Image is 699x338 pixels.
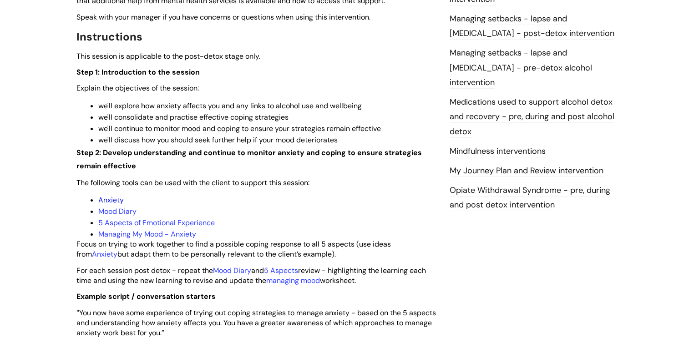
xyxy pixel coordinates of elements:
[98,135,338,145] span: we'll discuss how you should seek further help if your mood deteriorates
[450,13,614,40] a: Managing setbacks - lapse and [MEDICAL_DATA] - post-detox intervention
[92,249,117,259] a: Anxiety
[76,292,216,301] strong: Example script / conversation starters
[76,148,422,171] span: Step 2: Develop understanding and continue to monitor anxiety and coping to ensure strategies rem...
[98,207,137,216] a: Mood Diary
[76,308,436,338] span: “You now have some experience of trying out coping strategies to manage anxiety - based on the 5 ...
[76,12,370,22] span: Speak with your manager if you have concerns or questions when using this intervention.
[450,96,614,138] a: Medications used to support alcohol detox and recovery - pre, during and post alcohol detox
[450,185,610,211] a: Opiate Withdrawal Syndrome - pre, during and post detox intervention
[98,195,124,205] a: Anxiety
[76,51,260,61] span: This session is applicable to the post-detox stage only.
[98,101,362,111] span: we'll explore how anxiety affects you and any links to alcohol use and wellbeing
[98,112,289,122] span: we'll consolidate and practise effective coping strategies
[450,165,603,177] a: My Journey Plan and Review intervention
[76,266,426,285] span: For each session post detox - repeat the and review - highlighting the learning each time and usi...
[213,266,251,275] a: Mood Diary
[76,83,199,93] span: Explain the objectives of the session:
[266,276,320,285] a: managing mood
[76,67,200,77] span: Step 1: Introduction to the session
[98,124,381,133] span: we'll continue to monitor mood and coping to ensure your strategies remain effective
[76,30,142,44] span: Instructions
[98,229,196,239] a: Managing My Mood - Anxiety
[450,146,546,157] a: Mindfulness interventions
[98,218,215,227] a: 5 Aspects of Emotional Experience
[76,178,309,187] span: The following tools can be used with the client to support this session:
[76,239,391,259] span: Focus on trying to work together to find a possible coping response to all 5 aspects (use ideas f...
[450,47,592,89] a: Managing setbacks - lapse and [MEDICAL_DATA] - pre-detox alcohol intervention
[264,266,298,275] a: 5 Aspects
